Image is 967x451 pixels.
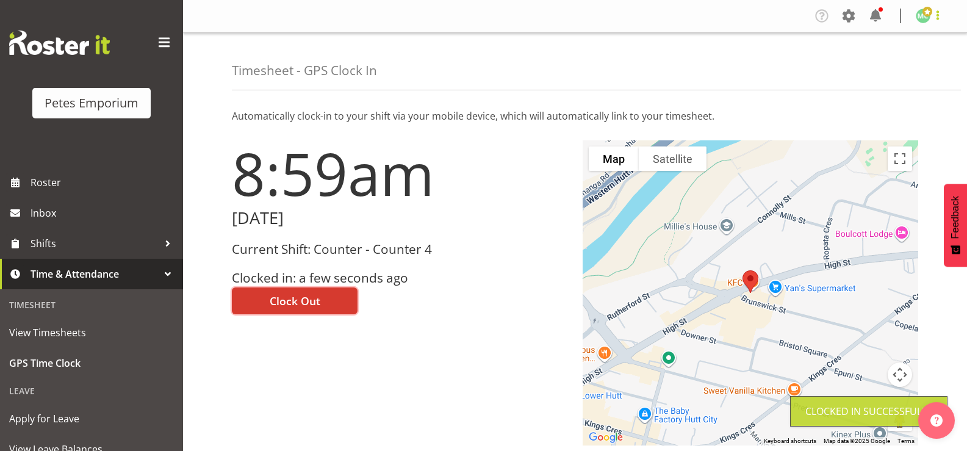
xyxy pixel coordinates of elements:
h4: Timesheet - GPS Clock In [232,63,377,78]
span: Feedback [950,196,961,239]
a: Open this area in Google Maps (opens a new window) [586,430,626,446]
h3: Current Shift: Counter - Counter 4 [232,242,568,256]
button: Toggle fullscreen view [888,146,912,171]
img: melissa-cowen2635.jpg [916,9,930,23]
img: Rosterit website logo [9,31,110,55]
a: View Timesheets [3,317,180,348]
button: Clock Out [232,287,358,314]
button: Map camera controls [888,363,912,387]
span: Time & Attendance [31,265,159,283]
button: Show street map [589,146,639,171]
span: View Timesheets [9,323,174,342]
p: Automatically clock-in to your shift via your mobile device, which will automatically link to you... [232,109,918,123]
h2: [DATE] [232,209,568,228]
div: Timesheet [3,292,180,317]
button: Keyboard shortcuts [764,437,816,446]
span: Clock Out [270,293,320,309]
a: Terms (opens in new tab) [897,438,915,444]
a: Apply for Leave [3,403,180,434]
div: Leave [3,378,180,403]
span: Map data ©2025 Google [824,438,890,444]
h1: 8:59am [232,140,568,206]
img: Google [586,430,626,446]
span: Inbox [31,204,177,222]
span: Shifts [31,234,159,253]
span: GPS Time Clock [9,354,174,372]
button: Feedback - Show survey [944,184,967,267]
button: Show satellite imagery [639,146,706,171]
span: Roster [31,173,177,192]
a: GPS Time Clock [3,348,180,378]
span: Apply for Leave [9,410,174,428]
h3: Clocked in: a few seconds ago [232,271,568,285]
div: Petes Emporium [45,94,138,112]
div: Clocked in Successfully [805,404,932,419]
img: help-xxl-2.png [930,414,943,427]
